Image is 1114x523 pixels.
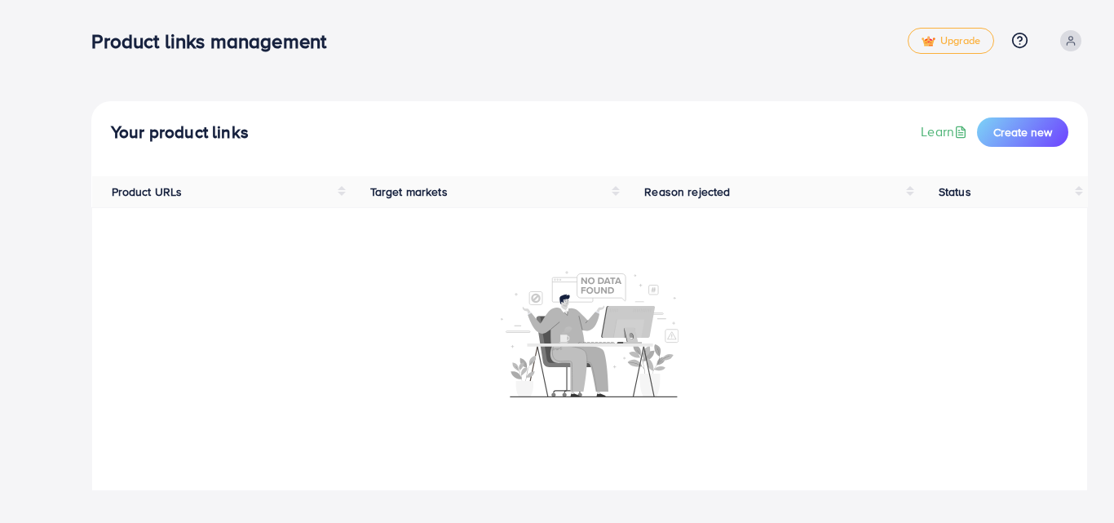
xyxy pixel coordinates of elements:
a: tickUpgrade [908,28,994,54]
h4: Your product links [111,122,249,143]
span: Create new [993,124,1052,140]
span: Upgrade [922,35,980,47]
span: Product URLs [112,184,183,200]
img: No account [501,269,679,397]
span: Status [939,184,971,200]
span: Reason rejected [644,184,730,200]
button: Create new [977,117,1068,147]
h3: Product links management [91,29,339,53]
img: tick [922,36,935,47]
a: Learn [921,122,970,141]
span: Target markets [370,184,448,200]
